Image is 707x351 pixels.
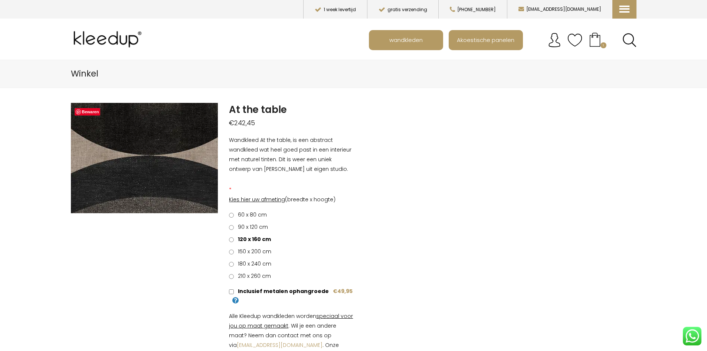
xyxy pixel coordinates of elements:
img: verlanglijstje.svg [567,33,582,48]
span: 210 x 260 cm [235,272,271,280]
span: 90 x 120 cm [235,223,268,231]
input: Inclusief metalen ophangroede [229,289,234,294]
p: Wandkleed At the table, is een abstract wandkleed wat heel goed past in een interieur met naturel... [229,135,353,174]
input: 90 x 120 cm [229,225,234,230]
span: 1 [600,42,606,48]
a: Your cart [582,30,608,49]
span: Akoestische panelen [453,33,518,47]
span: wandkleden [385,33,427,47]
h1: At the table [229,103,353,116]
input: 210 x 260 cm [229,274,234,279]
span: Winkel [71,68,98,79]
img: account.svg [547,33,562,48]
input: 60 x 80 cm [229,213,234,218]
bdi: 242,45 [229,118,255,127]
nav: Main menu [369,30,642,50]
span: Inclusief metalen ophangroede [235,287,329,295]
span: €49,95 [333,287,353,295]
a: [EMAIL_ADDRESS][DOMAIN_NAME] [237,341,323,349]
span: 60 x 80 cm [235,211,267,218]
p: (breedte x hoogte) [229,195,353,204]
span: € [229,118,234,127]
input: 120 x 160 cm [229,237,234,242]
span: 180 x 240 cm [235,260,271,267]
a: wandkleden [370,31,442,49]
img: Kleedup [71,25,147,54]
span: 150 x 200 cm [235,248,271,255]
span: Kies hier uw afmeting [229,196,285,203]
a: Akoestische panelen [449,31,522,49]
input: 180 x 240 cm [229,262,234,267]
a: Bewaren [75,108,101,116]
a: Search [622,33,636,47]
span: 120 x 160 cm [235,235,271,243]
input: 150 x 200 cm [229,250,234,254]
